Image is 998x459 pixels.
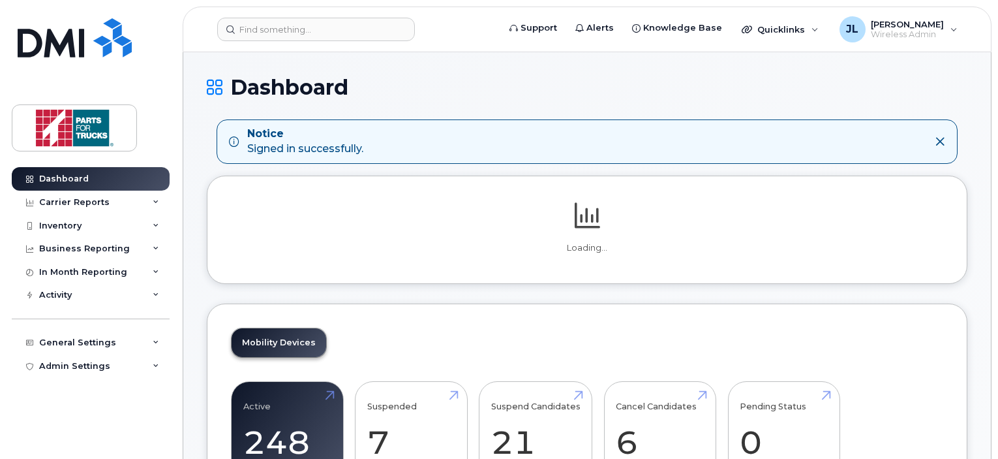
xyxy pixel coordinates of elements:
[231,242,943,254] p: Loading...
[232,328,326,357] a: Mobility Devices
[247,127,363,142] strong: Notice
[247,127,363,157] div: Signed in successfully.
[207,76,967,99] h1: Dashboard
